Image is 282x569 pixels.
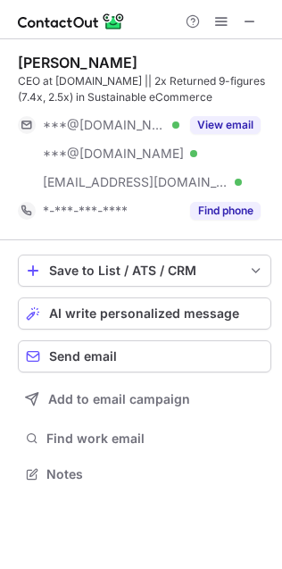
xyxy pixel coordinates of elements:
span: ***@[DOMAIN_NAME] [43,146,184,162]
img: ContactOut v5.3.10 [18,11,125,32]
span: [EMAIL_ADDRESS][DOMAIN_NAME] [43,174,228,190]
button: Reveal Button [190,116,261,134]
div: CEO at [DOMAIN_NAME] || 2x Returned 9-figures (7.4x, 2.5x) in Sustainable eCommerce [18,73,271,105]
button: Find work email [18,426,271,451]
span: Add to email campaign [48,392,190,406]
span: Find work email [46,431,264,447]
div: Save to List / ATS / CRM [49,264,240,278]
button: Send email [18,340,271,372]
button: save-profile-one-click [18,255,271,287]
span: Notes [46,466,264,482]
span: AI write personalized message [49,306,239,321]
span: ***@[DOMAIN_NAME] [43,117,166,133]
button: Reveal Button [190,202,261,220]
span: Send email [49,349,117,364]
button: AI write personalized message [18,297,271,330]
div: [PERSON_NAME] [18,54,137,71]
button: Notes [18,462,271,487]
button: Add to email campaign [18,383,271,415]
